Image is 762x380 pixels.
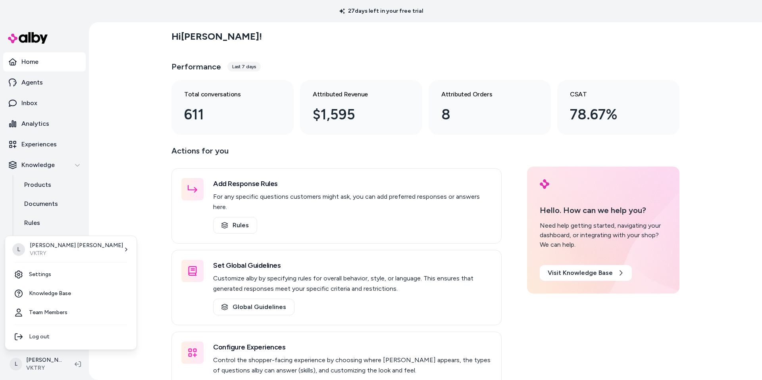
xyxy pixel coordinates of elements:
a: Team Members [8,303,133,322]
span: L [12,243,25,256]
p: VKTRY [30,249,123,257]
a: Settings [8,265,133,284]
p: [PERSON_NAME] [PERSON_NAME] [30,242,123,249]
div: Log out [8,327,133,346]
span: Knowledge Base [29,290,71,297]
